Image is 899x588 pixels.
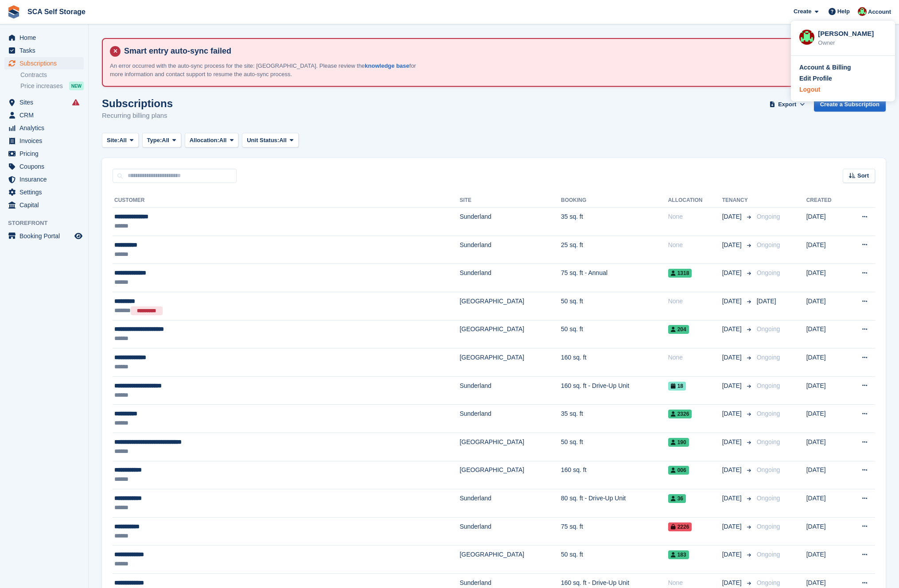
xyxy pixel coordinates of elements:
td: 75 sq. ft [561,517,668,545]
span: [DATE] [722,578,743,588]
td: [DATE] [806,405,846,433]
span: Coupons [19,160,73,173]
a: Price increases NEW [20,81,84,91]
button: Type: All [142,133,181,147]
td: [DATE] [806,517,846,545]
span: 2326 [668,410,692,418]
span: Storefront [8,219,88,228]
img: Dale Chapman [799,30,814,45]
td: 75 sq. ft - Annual [561,264,668,292]
span: Ongoing [757,495,780,502]
span: 204 [668,325,689,334]
span: [DATE] [722,522,743,531]
td: 160 sq. ft - Drive-Up Unit [561,376,668,405]
div: None [668,297,722,306]
span: Ongoing [757,241,780,248]
td: [GEOGRAPHIC_DATA] [459,545,561,574]
button: Export [768,97,807,112]
span: Ongoing [757,523,780,530]
span: 1318 [668,269,692,278]
div: Edit Profile [799,74,832,83]
i: Smart entry sync failures have occurred [72,99,79,106]
a: menu [4,135,84,147]
span: Tasks [19,44,73,57]
a: Contracts [20,71,84,79]
span: Ongoing [757,410,780,417]
span: All [219,136,227,145]
span: Account [868,8,891,16]
span: [DATE] [722,381,743,391]
td: 80 sq. ft - Drive-Up Unit [561,489,668,518]
td: Sunderland [459,208,561,236]
div: None [668,212,722,221]
td: [GEOGRAPHIC_DATA] [459,320,561,348]
td: [DATE] [806,320,846,348]
div: None [668,353,722,362]
span: [DATE] [722,268,743,278]
a: menu [4,122,84,134]
a: menu [4,230,84,242]
td: 35 sq. ft [561,208,668,236]
span: Ongoing [757,354,780,361]
span: Settings [19,186,73,198]
span: 2226 [668,522,692,531]
p: An error occurred with the auto-sync process for the site: [GEOGRAPHIC_DATA]. Please review the f... [110,62,420,79]
span: 006 [668,466,689,475]
a: menu [4,57,84,70]
span: Ongoing [757,269,780,276]
h1: Subscriptions [102,97,173,109]
div: NEW [69,81,84,90]
span: Export [778,100,796,109]
span: Ongoing [757,551,780,558]
a: menu [4,173,84,186]
td: Sunderland [459,405,561,433]
span: Type: [147,136,162,145]
td: Sunderland [459,489,561,518]
span: Capital [19,199,73,211]
span: 190 [668,438,689,447]
span: Ongoing [757,466,780,473]
td: [DATE] [806,236,846,264]
span: [DATE] [722,353,743,362]
th: Tenancy [722,193,753,208]
button: Unit Status: All [242,133,298,147]
span: All [162,136,169,145]
span: [DATE] [722,465,743,475]
td: [DATE] [806,208,846,236]
td: 25 sq. ft [561,236,668,264]
span: Invoices [19,135,73,147]
span: 18 [668,382,686,391]
a: menu [4,147,84,160]
td: 160 sq. ft [561,461,668,489]
span: [DATE] [722,325,743,334]
a: menu [4,160,84,173]
td: Sunderland [459,376,561,405]
td: [DATE] [806,264,846,292]
td: 50 sq. ft [561,320,668,348]
span: [DATE] [722,494,743,503]
span: Analytics [19,122,73,134]
td: [GEOGRAPHIC_DATA] [459,461,561,489]
a: SCA Self Storage [24,4,89,19]
span: [DATE] [722,297,743,306]
th: Booking [561,193,668,208]
span: [DATE] [722,409,743,418]
div: [PERSON_NAME] [818,29,887,37]
td: [DATE] [806,348,846,377]
td: 50 sq. ft [561,292,668,320]
span: All [119,136,127,145]
span: Ongoing [757,325,780,333]
td: [DATE] [806,545,846,574]
td: Sunderland [459,517,561,545]
span: Booking Portal [19,230,73,242]
td: [DATE] [806,376,846,405]
td: [DATE] [806,433,846,461]
a: menu [4,199,84,211]
span: Help [837,7,850,16]
td: [GEOGRAPHIC_DATA] [459,292,561,320]
td: [DATE] [806,461,846,489]
th: Site [459,193,561,208]
th: Allocation [668,193,722,208]
div: Account & Billing [799,63,851,72]
a: menu [4,186,84,198]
